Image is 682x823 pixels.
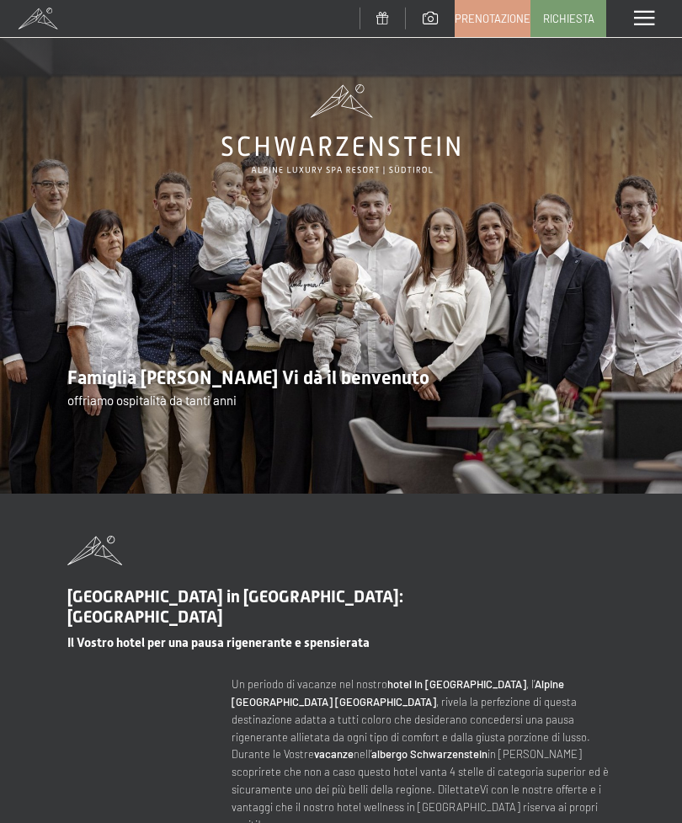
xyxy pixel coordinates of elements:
[67,367,429,388] span: Famiglia [PERSON_NAME] Vi dà il benvenuto
[67,635,370,650] span: Il Vostro hotel per una pausa rigenerante e spensierata
[455,11,530,26] span: Prenotazione
[67,393,237,408] span: offriamo ospitalità da tanti anni
[531,1,605,36] a: Richiesta
[232,677,564,708] strong: Alpine [GEOGRAPHIC_DATA] [GEOGRAPHIC_DATA]
[67,586,403,627] span: [GEOGRAPHIC_DATA] in [GEOGRAPHIC_DATA]: [GEOGRAPHIC_DATA]
[387,677,526,691] strong: hotel in [GEOGRAPHIC_DATA]
[456,1,530,36] a: Prenotazione
[371,747,488,761] strong: albergo Schwarzenstein
[314,747,354,761] strong: vacanze
[543,11,594,26] span: Richiesta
